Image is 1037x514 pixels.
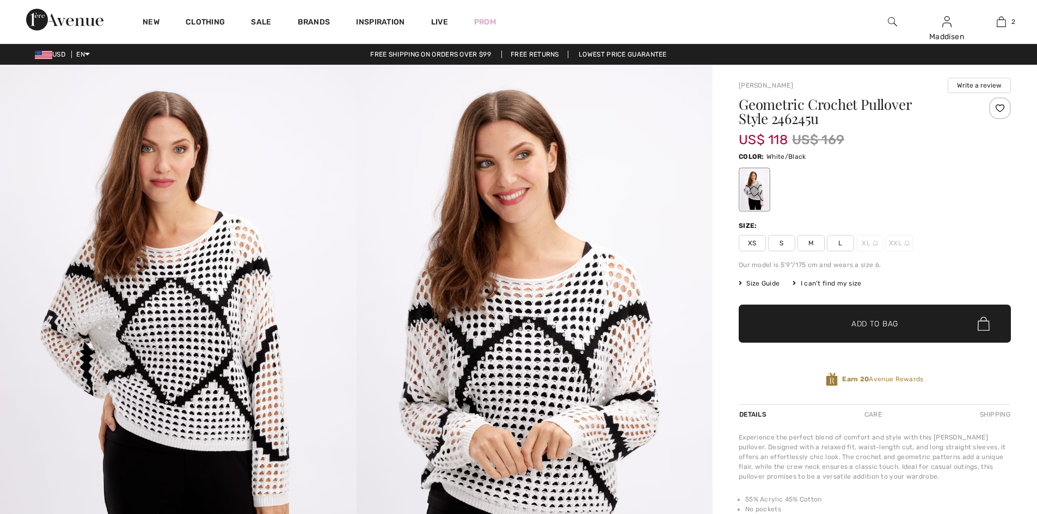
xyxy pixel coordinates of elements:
[886,235,913,251] span: XXL
[739,82,793,89] a: [PERSON_NAME]
[739,432,1011,481] div: Experience the perfect blend of comfort and style with this [PERSON_NAME] pullover. Designed with...
[474,16,496,28] a: Prom
[356,17,404,29] span: Inspiration
[920,31,973,42] div: Maddisen
[842,374,923,384] span: Avenue Rewards
[739,278,780,288] span: Size Guide
[888,15,897,28] img: search the website
[35,51,52,59] img: US Dollar
[739,121,788,147] span: US$ 118
[298,17,330,29] a: Brands
[978,317,990,331] img: Bag.svg
[997,15,1006,28] img: My Bag
[431,16,448,28] a: Live
[826,372,838,387] img: Avenue Rewards
[855,405,891,424] div: Care
[186,17,225,29] a: Clothing
[501,51,568,58] a: Free Returns
[942,16,952,27] a: Sign In
[76,51,90,58] span: EN
[251,17,271,29] a: Sale
[842,375,869,383] strong: Earn 20
[948,78,1011,93] button: Write a review
[740,169,769,210] div: White/Black
[739,221,759,231] div: Size:
[745,494,1011,504] li: 55% Acrylic 45% Cotton
[797,235,825,251] span: M
[26,9,103,30] img: 1ère Avenue
[827,235,854,251] span: L
[942,15,952,28] img: My Info
[792,130,844,150] span: US$ 169
[768,235,795,251] span: S
[739,153,764,160] span: Color:
[974,15,1028,28] a: 2
[977,405,1011,424] div: Shipping
[143,17,159,29] a: New
[739,305,1011,343] button: Add to Bag
[851,318,898,330] span: Add to Bag
[739,405,769,424] div: Details
[745,504,1011,514] li: No pockets
[361,51,500,58] a: Free shipping on orders over $99
[873,240,878,246] img: ring-m.svg
[739,97,966,126] h1: Geometric Crochet Pullover Style 246245u
[570,51,676,58] a: Lowest Price Guarantee
[1011,17,1015,27] span: 2
[35,51,70,58] span: USD
[793,278,861,288] div: I can't find my size
[739,260,1011,270] div: Our model is 5'9"/175 cm and wears a size 6.
[766,153,806,160] span: White/Black
[856,235,883,251] span: XL
[739,235,766,251] span: XS
[904,240,910,246] img: ring-m.svg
